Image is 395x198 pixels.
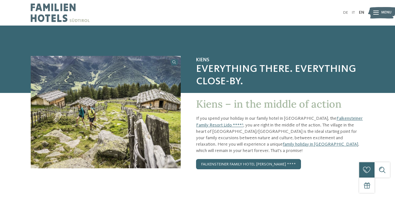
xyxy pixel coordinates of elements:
[196,115,364,154] p: If you spend your holiday in our family hotel in [GEOGRAPHIC_DATA], the , you are right in the mi...
[283,142,358,147] a: family holiday in [GEOGRAPHIC_DATA]
[352,11,355,15] a: IT
[31,56,181,168] img: Family hotel in Kiens, in the heart of Val Pusteria
[196,159,301,169] a: Falkensteiner Family Hotel [PERSON_NAME] ****
[343,11,348,15] a: DE
[359,11,364,15] a: EN
[196,116,363,127] a: Falkensteiner Family Resort Lido ****ˢ
[381,10,391,15] span: Menu
[196,57,364,63] span: Kiens
[196,63,364,88] span: Everything there. Everything close-by.
[196,97,342,110] span: Kiens – in the middle of action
